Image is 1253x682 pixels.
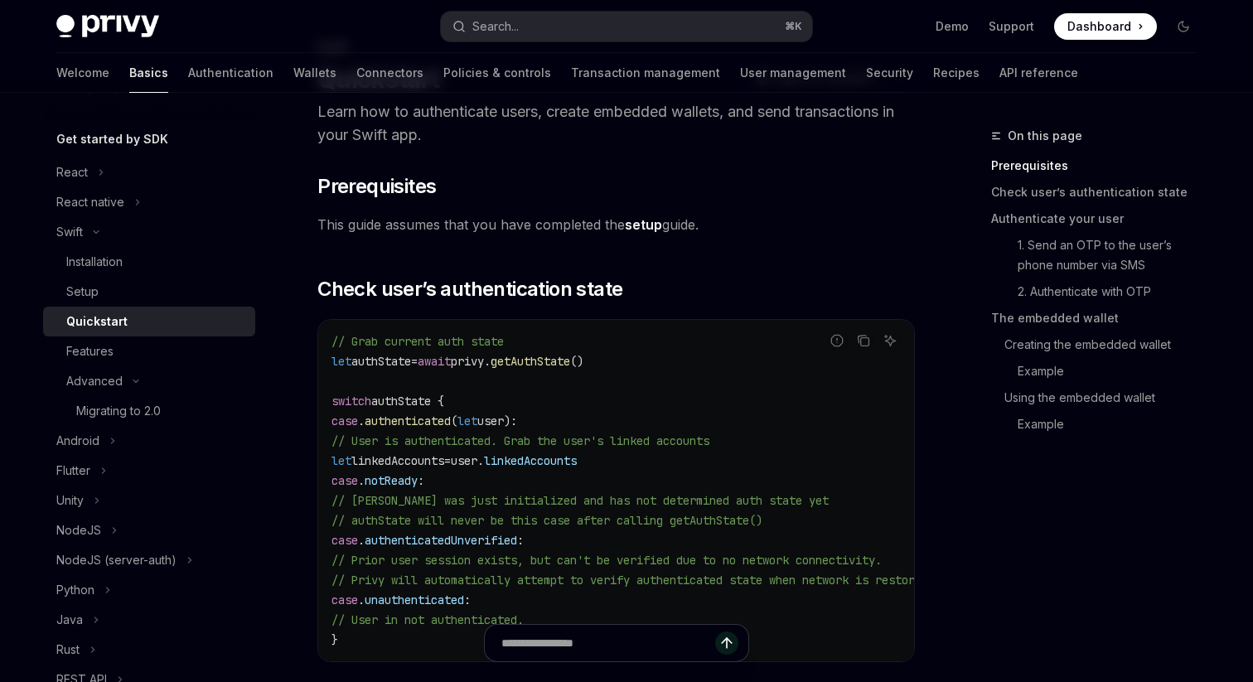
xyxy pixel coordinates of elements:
[1008,126,1082,146] span: On this page
[56,461,90,481] div: Flutter
[43,336,255,366] a: Features
[991,179,1210,206] a: Check user’s authentication state
[491,354,570,369] span: getAuthState
[56,15,159,38] img: dark logo
[43,635,255,665] button: Toggle Rust section
[331,473,358,488] span: case
[351,453,444,468] span: linkedAccounts
[991,331,1210,358] a: Creating the embedded wallet
[43,575,255,605] button: Toggle Python section
[56,129,168,149] h5: Get started by SDK
[331,414,358,428] span: case
[43,396,255,426] a: Migrating to 2.0
[56,550,177,570] div: NodeJS (server-auth)
[358,414,365,428] span: .
[785,20,802,33] span: ⌘ K
[826,330,848,351] button: Report incorrect code
[43,247,255,277] a: Installation
[56,53,109,93] a: Welcome
[443,53,551,93] a: Policies & controls
[571,53,720,93] a: Transaction management
[991,411,1210,438] a: Example
[457,414,477,428] span: let
[331,394,371,409] span: switch
[484,453,577,468] span: linkedAccounts
[43,486,255,515] button: Toggle Unity section
[441,12,812,41] button: Open search
[464,593,471,607] span: :
[371,394,444,409] span: authState {
[358,533,365,548] span: .
[66,341,114,361] div: Features
[715,631,738,655] button: Send message
[625,216,662,234] a: setup
[879,330,901,351] button: Ask AI
[451,414,457,428] span: (
[331,354,351,369] span: let
[43,426,255,456] button: Toggle Android section
[43,217,255,247] button: Toggle Swift section
[866,53,913,93] a: Security
[317,100,915,147] p: Learn how to authenticate users, create embedded wallets, and send transactions in your Swift app.
[56,192,124,212] div: React native
[991,232,1210,278] a: 1. Send an OTP to the user’s phone number via SMS
[56,640,80,660] div: Rust
[317,276,622,302] span: Check user’s authentication state
[418,354,451,369] span: await
[991,385,1210,411] a: Using the embedded wallet
[740,53,846,93] a: User management
[66,282,99,302] div: Setup
[56,610,83,630] div: Java
[331,453,351,468] span: let
[358,593,365,607] span: .
[451,453,484,468] span: user.
[501,625,715,661] input: Ask a question...
[331,573,935,588] span: // Privy will automatically attempt to verify authenticated state when network is restored.
[853,330,874,351] button: Copy the contents from the code block
[356,53,423,93] a: Connectors
[331,334,504,349] span: // Grab current auth state
[936,18,969,35] a: Demo
[43,277,255,307] a: Setup
[991,152,1210,179] a: Prerequisites
[43,187,255,217] button: Toggle React native section
[989,18,1034,35] a: Support
[56,162,88,182] div: React
[365,533,517,548] span: authenticatedUnverified
[510,414,517,428] span: :
[933,53,980,93] a: Recipes
[66,371,123,391] div: Advanced
[331,533,358,548] span: case
[129,53,168,93] a: Basics
[358,473,365,488] span: .
[66,252,123,272] div: Installation
[43,605,255,635] button: Toggle Java section
[43,456,255,486] button: Toggle Flutter section
[317,213,915,236] span: This guide assumes that you have completed the guide.
[331,553,882,568] span: // Prior user session exists, but can't be verified due to no network connectivity.
[991,305,1210,331] a: The embedded wallet
[56,580,94,600] div: Python
[331,593,358,607] span: case
[43,366,255,396] button: Toggle Advanced section
[293,53,336,93] a: Wallets
[43,157,255,187] button: Toggle React section
[517,533,524,548] span: :
[365,473,418,488] span: notReady
[472,17,519,36] div: Search...
[331,493,829,508] span: // [PERSON_NAME] was just initialized and has not determined auth state yet
[999,53,1078,93] a: API reference
[991,358,1210,385] a: Example
[351,354,411,369] span: authState
[444,453,451,468] span: =
[1067,18,1131,35] span: Dashboard
[43,545,255,575] button: Toggle NodeJS (server-auth) section
[570,354,583,369] span: ()
[451,354,491,369] span: privy.
[188,53,273,93] a: Authentication
[991,206,1210,232] a: Authenticate your user
[317,173,436,200] span: Prerequisites
[991,278,1210,305] a: 2. Authenticate with OTP
[331,612,524,627] span: // User in not authenticated.
[66,312,128,331] div: Quickstart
